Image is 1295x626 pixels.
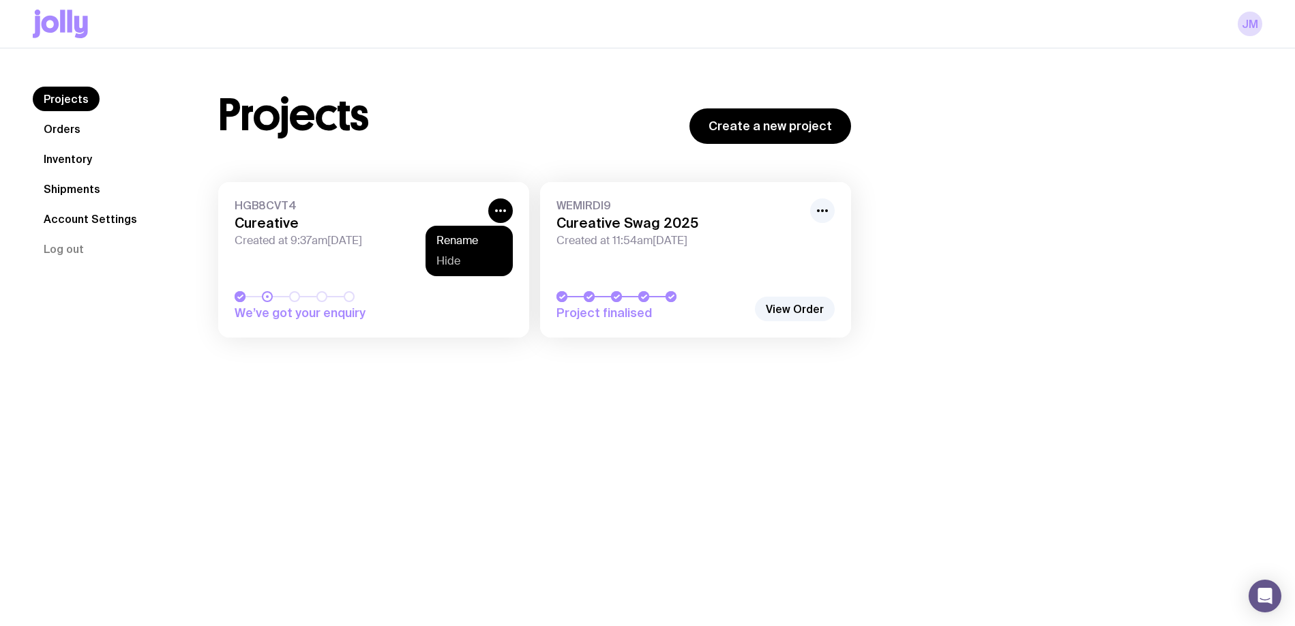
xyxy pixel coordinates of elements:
[556,198,802,212] span: WEMIRDI9
[33,207,148,231] a: Account Settings
[689,108,851,144] a: Create a new project
[235,198,480,212] span: HGB8CVT4
[556,234,802,248] span: Created at 11:54am[DATE]
[1238,12,1262,36] a: JM
[235,305,426,321] span: We’ve got your enquiry
[33,147,103,171] a: Inventory
[33,177,111,201] a: Shipments
[1249,580,1281,612] div: Open Intercom Messenger
[540,182,851,338] a: WEMIRDI9Cureative Swag 2025Created at 11:54am[DATE]Project finalised
[33,117,91,141] a: Orders
[235,215,480,231] h3: Cureative
[436,234,502,248] button: Rename
[755,297,835,321] a: View Order
[218,93,369,137] h1: Projects
[436,254,502,268] button: Hide
[33,87,100,111] a: Projects
[218,182,529,338] a: HGB8CVT4CureativeCreated at 9:37am[DATE]We’ve got your enquiry
[556,215,802,231] h3: Cureative Swag 2025
[556,305,747,321] span: Project finalised
[235,234,480,248] span: Created at 9:37am[DATE]
[33,237,95,261] button: Log out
